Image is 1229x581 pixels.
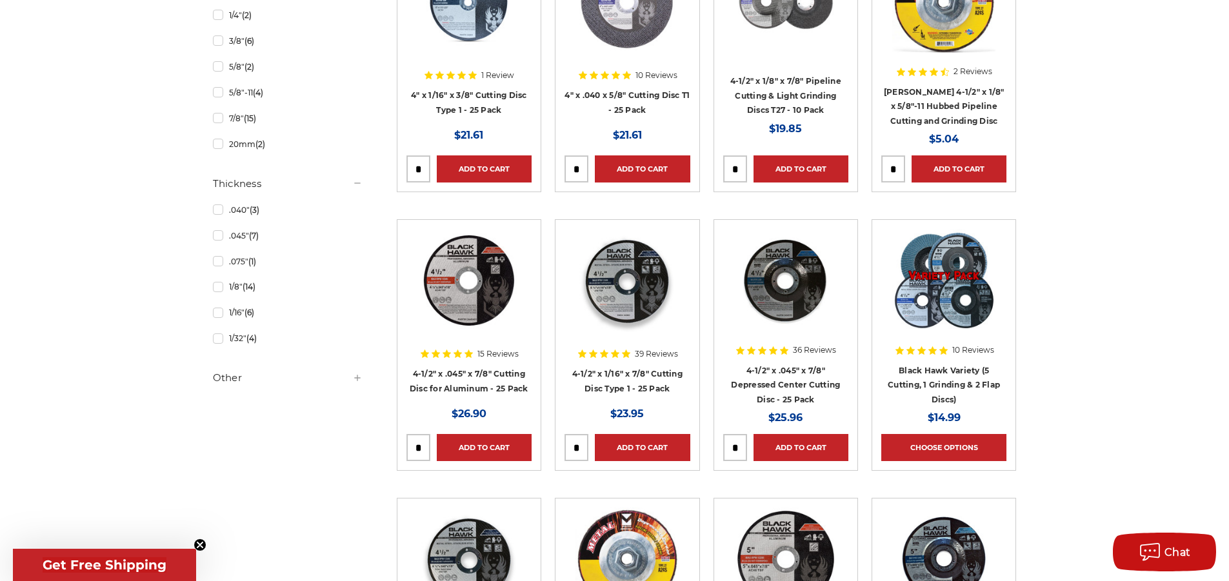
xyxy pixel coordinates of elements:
a: Black Hawk Variety (5 Cutting, 1 Grinding & 2 Flap Discs) [881,229,1006,354]
img: Black Hawk Variety (5 Cutting, 1 Grinding & 2 Flap Discs) [892,229,995,332]
a: Add to Cart [437,155,532,182]
span: $23.95 [610,408,644,420]
span: (4) [246,333,257,343]
span: (14) [243,282,255,291]
span: (2) [242,10,252,20]
a: 4" x 1/16" x 3/8" Cutting Disc Type 1 - 25 Pack [411,90,527,115]
a: 4-1/2" x 1/16" x 7/8" Cutting Disc Type 1 - 25 Pack [565,229,690,354]
span: Chat [1164,546,1191,558]
span: $26.90 [452,408,486,420]
h5: Other [213,370,363,386]
span: (7) [249,231,259,241]
span: (15) [244,113,256,123]
a: Add to Cart [754,155,848,182]
span: Get Free Shipping [43,557,166,573]
img: 4.5" cutting disc for aluminum [417,229,521,332]
span: (2) [245,62,254,72]
a: .040" [213,199,363,221]
a: 7/8" [213,107,363,130]
div: Get Free ShippingClose teaser [13,549,196,581]
span: (1) [248,257,256,266]
span: (3) [250,205,259,215]
a: 4-1/2" x .045" x 7/8" Cutting Disc for Aluminum - 25 Pack [410,369,528,393]
a: 4-1/2" x 3/64" x 7/8" Depressed Center Type 27 Cut Off Wheel [723,229,848,354]
a: Add to Cart [595,434,690,461]
span: $25.96 [768,411,803,424]
span: $14.99 [928,411,961,424]
span: $21.61 [454,129,483,141]
span: (2) [255,139,265,149]
span: (6) [245,36,254,46]
a: Add to Cart [437,434,532,461]
a: Add to Cart [595,155,690,182]
img: 4-1/2" x 3/64" x 7/8" Depressed Center Type 27 Cut Off Wheel [734,229,837,332]
a: Add to Cart [912,155,1006,182]
a: .075" [213,250,363,273]
a: Add to Cart [754,434,848,461]
span: $5.04 [929,133,959,145]
a: 4-1/2" x 1/16" x 7/8" Cutting Disc Type 1 - 25 Pack [572,369,683,393]
button: Close teaser [194,538,206,551]
span: 15 Reviews [477,350,519,358]
a: 3/8" [213,30,363,52]
a: 5/8" [213,55,363,78]
a: 4-1/2" x 1/8" x 7/8" Pipeline Cutting & Light Grinding Discs T27 - 10 Pack [730,76,841,115]
a: 4" x .040 x 5/8" Cutting Disc T1 - 25 Pack [565,90,690,115]
span: $19.85 [769,123,802,135]
a: 1/32" [213,327,363,350]
span: (6) [245,308,254,317]
a: Choose Options [881,434,1006,461]
span: 10 Reviews [635,72,677,79]
a: 1/8" [213,275,363,298]
a: 1/4" [213,4,363,26]
a: 5/8"-11 [213,81,363,104]
span: (4) [253,88,263,97]
a: 4-1/2" x .045" x 7/8" Depressed Center Cutting Disc - 25 Pack [731,366,840,404]
h5: Thickness [213,176,363,192]
a: .045" [213,224,363,247]
a: [PERSON_NAME] 4-1/2" x 1/8" x 5/8"-11 Hubbed Pipeline Cutting and Grinding Disc [884,87,1004,126]
a: 4.5" cutting disc for aluminum [406,229,532,354]
a: Black Hawk Variety (5 Cutting, 1 Grinding & 2 Flap Discs) [888,366,1000,404]
a: 20mm [213,133,363,155]
span: $21.61 [613,129,642,141]
img: 4-1/2" x 1/16" x 7/8" Cutting Disc Type 1 - 25 Pack [575,229,679,332]
span: 39 Reviews [635,350,678,358]
span: 1 Review [481,72,514,79]
a: 1/16" [213,301,363,324]
button: Chat [1113,533,1216,571]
